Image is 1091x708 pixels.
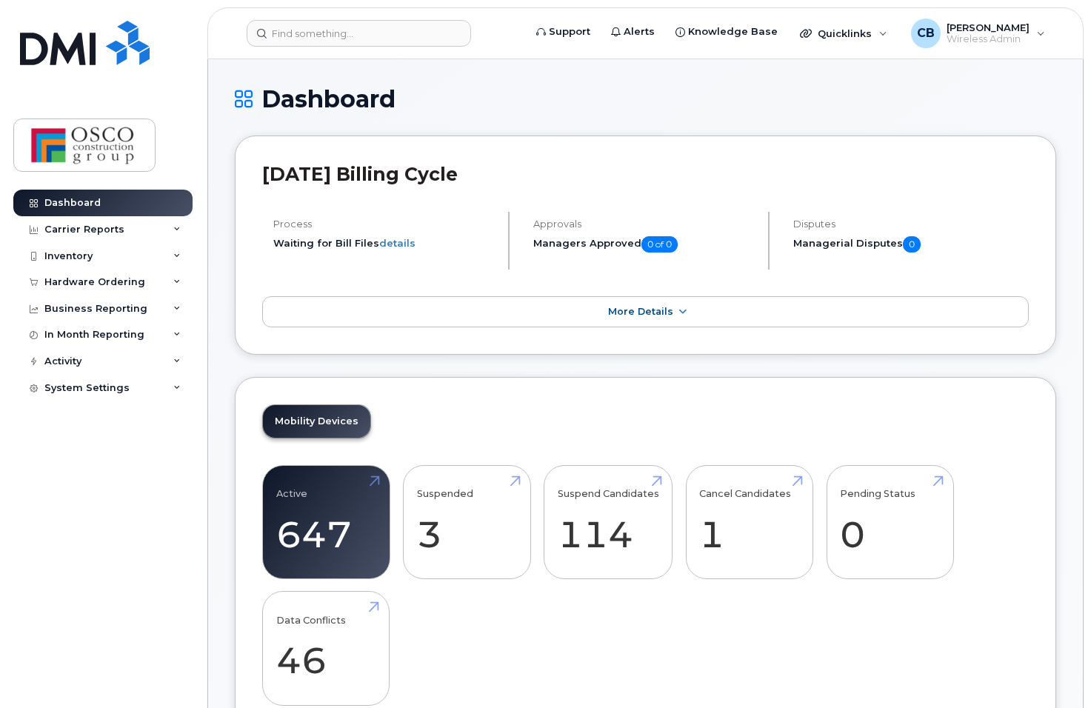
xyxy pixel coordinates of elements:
[699,473,799,571] a: Cancel Candidates 1
[608,306,673,317] span: More Details
[793,236,1029,253] h5: Managerial Disputes
[273,236,496,250] li: Waiting for Bill Files
[840,473,940,571] a: Pending Status 0
[235,86,1056,112] h1: Dashboard
[793,218,1029,230] h4: Disputes
[273,218,496,230] h4: Process
[276,600,376,698] a: Data Conflicts 46
[903,236,921,253] span: 0
[533,218,755,230] h4: Approvals
[276,473,376,571] a: Active 647
[533,236,755,253] h5: Managers Approved
[417,473,517,571] a: Suspended 3
[262,163,1029,185] h2: [DATE] Billing Cycle
[641,236,678,253] span: 0 of 0
[379,237,416,249] a: details
[263,405,370,438] a: Mobility Devices
[558,473,659,571] a: Suspend Candidates 114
